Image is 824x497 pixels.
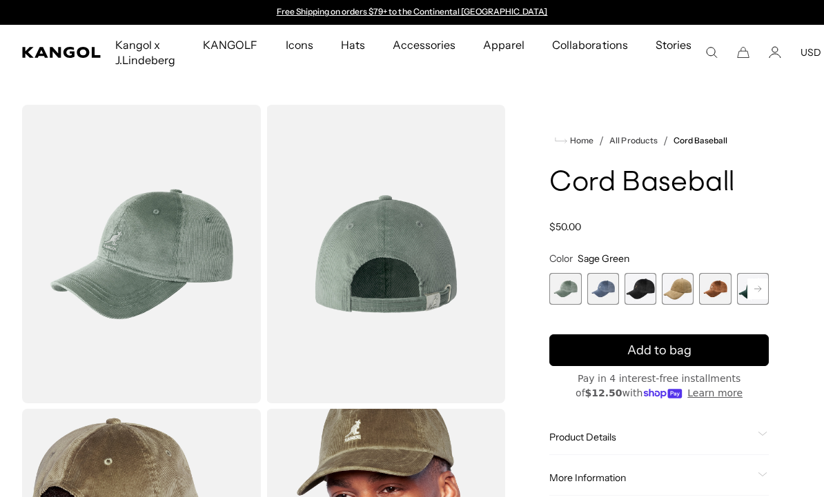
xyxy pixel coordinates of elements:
span: Apparel [483,25,524,65]
img: color-sage-green [22,105,261,403]
a: Hats [327,25,379,65]
span: Home [567,136,594,145]
button: USD [801,46,821,59]
label: Denim Blue [587,273,619,305]
a: KANGOLF [189,25,271,65]
a: Stories [642,25,705,80]
div: 3 of 9 [625,273,656,305]
button: Add to bag [549,334,769,366]
span: Kangol x J.Lindeberg [115,25,175,80]
div: Announcement [270,7,554,18]
label: Beige [662,273,694,305]
a: Cord Baseball [674,136,727,145]
span: $50.00 [549,221,581,233]
span: Accessories [393,25,455,65]
label: Wood [699,273,731,305]
div: 2 of 9 [587,273,619,305]
span: Product Details [549,431,752,443]
span: Icons [286,25,313,65]
span: Collaborations [552,25,627,65]
label: Black [625,273,656,305]
a: Home [555,134,594,147]
a: Free Shipping on orders $79+ to the Continental [GEOGRAPHIC_DATA] [277,6,548,17]
slideshow-component: Announcement bar [270,7,554,18]
label: Forrester [737,273,769,305]
nav: breadcrumbs [549,132,769,149]
div: 4 of 9 [662,273,694,305]
span: Hats [341,25,365,65]
div: 5 of 9 [699,273,731,305]
a: Account [769,46,781,59]
span: Stories [656,25,691,80]
button: Cart [737,46,749,59]
div: 1 of 2 [270,7,554,18]
a: Collaborations [538,25,641,65]
span: Add to bag [627,341,691,360]
div: 6 of 9 [737,273,769,305]
h1: Cord Baseball [549,168,769,199]
a: Kangol x J.Lindeberg [101,25,189,80]
span: Sage Green [578,252,629,265]
li: / [594,132,604,149]
li: / [658,132,668,149]
a: Accessories [379,25,469,65]
a: Icons [272,25,327,65]
label: Sage Green [549,273,581,305]
summary: Search here [705,46,718,59]
a: All Products [609,136,657,145]
span: Color [549,252,573,265]
div: 1 of 9 [549,273,581,305]
a: Apparel [469,25,538,65]
a: Kangol [22,47,101,58]
span: KANGOLF [203,25,257,65]
img: color-sage-green [266,105,505,403]
span: More Information [549,471,752,484]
